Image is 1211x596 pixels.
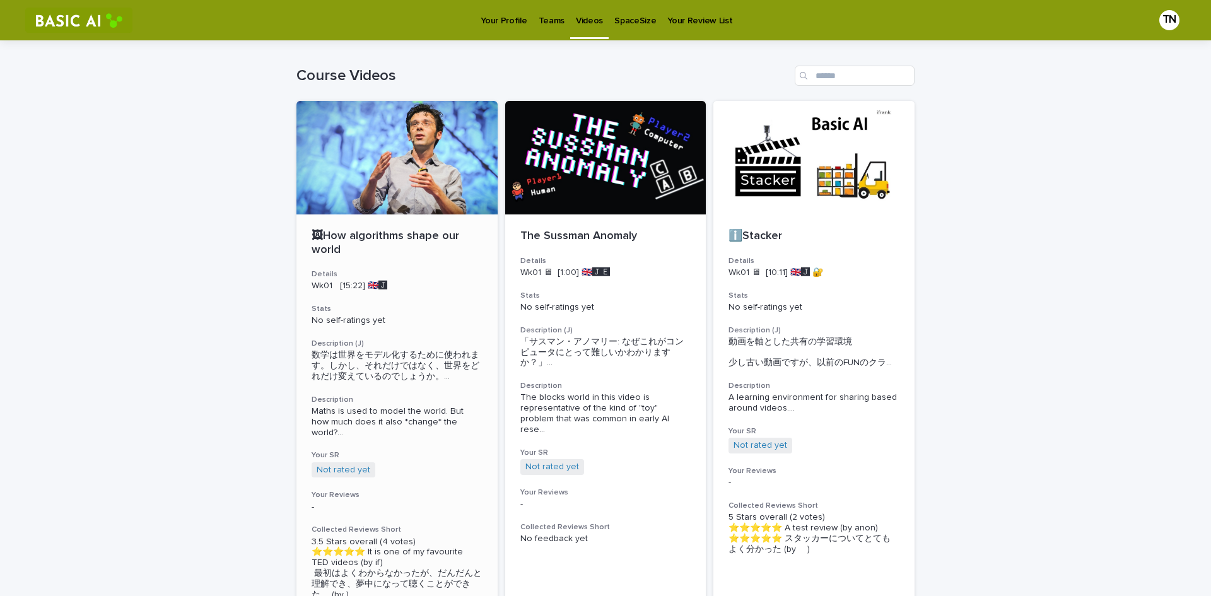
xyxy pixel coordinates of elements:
h3: Details [520,256,691,266]
h3: Description (J) [312,339,483,349]
h3: Your Reviews [520,488,691,498]
a: Not rated yet [317,465,370,476]
p: No self-ratings yet [728,302,899,313]
p: - [312,502,483,513]
h3: Stats [728,291,899,301]
p: The Sussman Anomaly [520,230,691,243]
input: Search [795,66,915,86]
p: No feedback yet [520,534,691,544]
div: 動画を軸とした共有の学習環境 少し古い動画ですが、以前のFUNのクラスシステム「manaba」をご覧いただけます。 0:00 Stackerを用いる理由 0:52 講義の検索方法 1:09 学習... [728,337,899,368]
h3: Details [728,256,899,266]
h1: Course Videos [296,67,790,85]
p: Wk01 🖥 [10:11] 🇬🇧🅹️ 🔐 [728,267,899,278]
p: No self-ratings yet [520,302,691,313]
h3: Description [728,381,899,391]
div: 「サスマン・アノマリー: なぜこれがコンピュータにとって難しいかわかりますか？」 この動画に登場するブロックの世界は、初期のAI研究でよく見られた「おもちゃ」のように身近な問題の代表です。 サス... [520,337,691,368]
h3: Collected Reviews Short [728,501,899,511]
h3: Description (J) [728,325,899,336]
p: 5 Stars overall (2 votes) ⭐️⭐️⭐️⭐️⭐️ A test review (by anon) ⭐️⭐️⭐️⭐️⭐️ スタッカーについてとてもよく分かった (by ) [728,512,899,554]
a: Not rated yet [734,440,787,451]
h3: Collected Reviews Short [520,522,691,532]
h3: Your SR [728,426,899,436]
h3: Stats [520,291,691,301]
div: A learning environment for sharing based around videos. The video is a little old, and you can se... [728,392,899,414]
a: Not rated yet [525,462,579,472]
h3: Your SR [312,450,483,460]
h3: Your SR [520,448,691,458]
h3: Description [312,395,483,405]
span: Maths is used to model the world. But how much does it also *change* the world? ... [312,406,483,438]
img: RtIB8pj2QQiOZo6waziI [25,8,132,33]
h3: Details [312,269,483,279]
div: Maths is used to model the world. But how much does it also *change* the world? You will hear the... [312,406,483,438]
span: 「サスマン・アノマリー: なぜこれがコンピュータにとって難しいかわかりますか？」 ... [520,337,691,368]
h3: Collected Reviews Short [312,525,483,535]
h3: Description (J) [520,325,691,336]
p: Wk01 🖥 [1:00] 🇬🇧🅹️🅴️ [520,267,691,278]
span: 動画を軸とした共有の学習環境 少し古い動画ですが、以前のFUNのクラ ... [728,337,899,368]
p: ℹ️Stacker [728,230,899,243]
p: No self-ratings yet [312,315,483,326]
span: The blocks world in this video is representative of the kind of "toy" problem that was common in ... [520,392,691,435]
span: 数学は世界をモデル化するために使われます。しかし、それだけではなく、世界をどれだけ変えているのでしょうか。 ... [312,350,483,382]
h3: Stats [312,304,483,314]
div: 数学は世界をモデル化するために使われます。しかし、それだけではなく、世界をどれだけ変えているのでしょうか。 ブラックボックス」という言葉を耳にすることがありますが、これは実際には理解できない方法... [312,350,483,382]
h3: Your Reviews [728,466,899,476]
p: - [728,477,899,488]
p: Wk01 [15:22] 🇬🇧🅹️ [312,281,483,291]
p: 🖼How algorithms shape our world [312,230,483,257]
div: TN [1159,10,1179,30]
span: A learning environment for sharing based around videos. ... [728,392,899,414]
h3: Your Reviews [312,490,483,500]
p: - [520,499,691,510]
h3: Description [520,381,691,391]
